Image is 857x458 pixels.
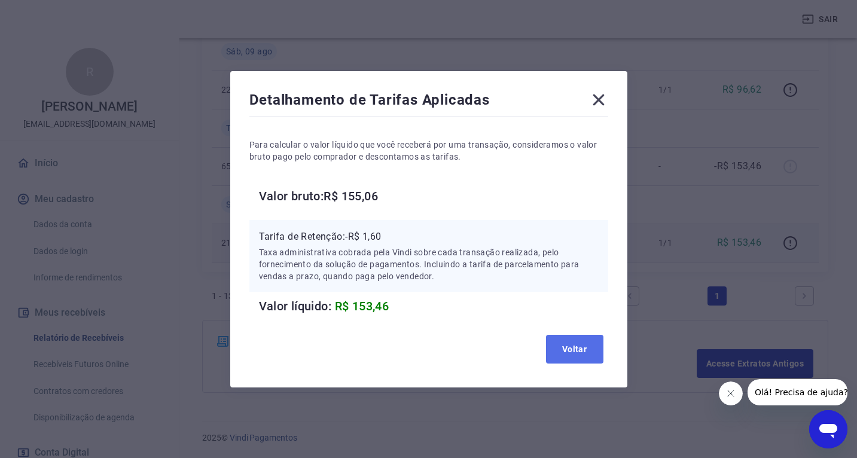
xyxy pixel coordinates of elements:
[748,379,847,405] iframe: Mensagem da empresa
[259,297,608,316] h6: Valor líquido:
[259,246,599,282] p: Taxa administrativa cobrada pela Vindi sobre cada transação realizada, pelo fornecimento da soluç...
[546,335,603,364] button: Voltar
[7,8,100,18] span: Olá! Precisa de ajuda?
[259,187,608,206] h6: Valor bruto: R$ 155,06
[719,381,743,405] iframe: Fechar mensagem
[809,410,847,448] iframe: Botão para abrir a janela de mensagens
[259,230,599,244] p: Tarifa de Retenção: -R$ 1,60
[335,299,389,313] span: R$ 153,46
[249,90,608,114] div: Detalhamento de Tarifas Aplicadas
[249,139,608,163] p: Para calcular o valor líquido que você receberá por uma transação, consideramos o valor bruto pag...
